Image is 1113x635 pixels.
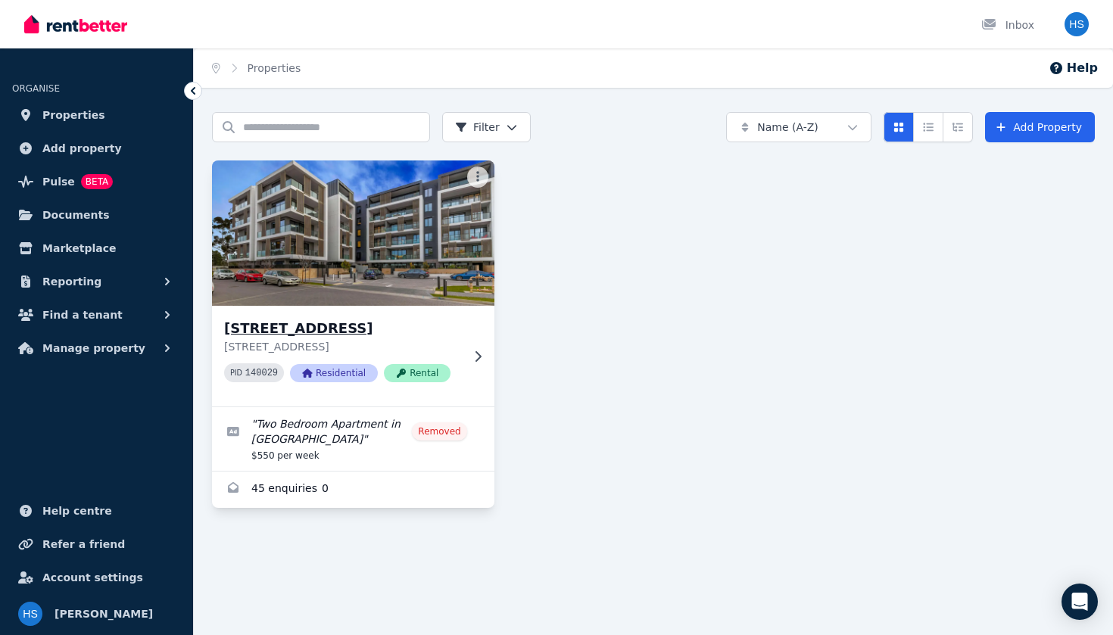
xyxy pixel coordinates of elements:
span: Documents [42,206,110,224]
span: Manage property [42,339,145,357]
a: Help centre [12,496,181,526]
p: [STREET_ADDRESS] [224,339,461,354]
button: Card view [884,112,914,142]
span: Find a tenant [42,306,123,324]
span: Help centre [42,502,112,520]
a: Properties [12,100,181,130]
a: Enquiries for 203/3 Banksia Street, Glenside [212,472,494,508]
img: Henry Schofield [1065,12,1089,36]
nav: Breadcrumb [194,48,319,88]
span: Account settings [42,568,143,587]
button: Reporting [12,266,181,297]
a: Add Property [985,112,1095,142]
a: Edit listing: Two Bedroom Apartment in Glenside [212,407,494,471]
span: Properties [42,106,105,124]
div: Inbox [981,17,1034,33]
small: PID [230,369,242,377]
span: Marketplace [42,239,116,257]
img: 203/3 Banksia Street, Glenside [205,157,501,310]
span: Name (A-Z) [757,120,818,135]
code: 140029 [245,368,278,378]
span: BETA [81,174,113,189]
span: Pulse [42,173,75,191]
span: Add property [42,139,122,157]
span: ORGANISE [12,83,60,94]
div: Open Intercom Messenger [1062,584,1098,620]
span: Filter [455,120,500,135]
button: More options [467,167,488,188]
span: Rental [384,364,450,382]
a: PulseBETA [12,167,181,197]
a: Marketplace [12,233,181,263]
button: Compact list view [913,112,943,142]
a: 203/3 Banksia Street, Glenside[STREET_ADDRESS][STREET_ADDRESS]PID 140029ResidentialRental [212,160,494,406]
button: Name (A-Z) [726,112,871,142]
span: Reporting [42,272,101,291]
button: Manage property [12,333,181,363]
a: Properties [248,62,301,74]
a: Documents [12,200,181,230]
img: Henry Schofield [18,602,42,626]
span: Refer a friend [42,535,125,553]
h3: [STREET_ADDRESS] [224,318,461,339]
div: View options [884,112,973,142]
a: Account settings [12,562,181,593]
a: Add property [12,133,181,163]
a: Refer a friend [12,529,181,559]
button: Help [1049,59,1098,77]
span: [PERSON_NAME] [55,605,153,623]
button: Expanded list view [943,112,973,142]
img: RentBetter [24,13,127,36]
button: Filter [442,112,531,142]
button: Find a tenant [12,300,181,330]
span: Residential [290,364,378,382]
